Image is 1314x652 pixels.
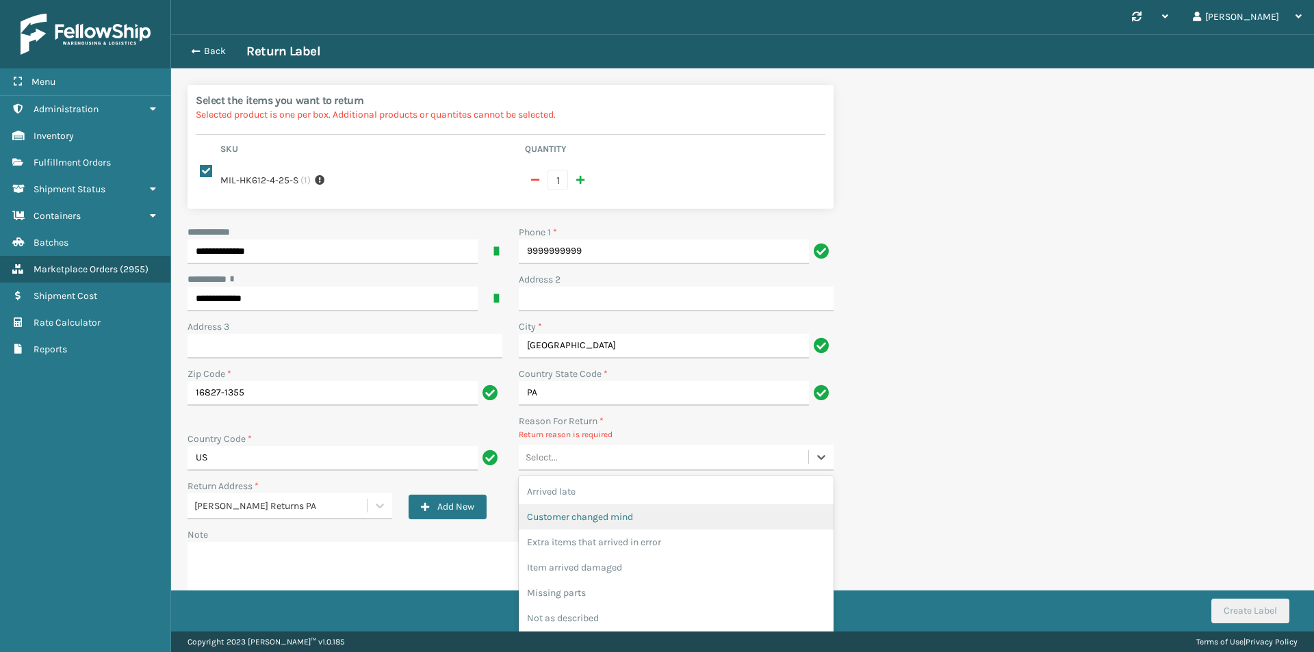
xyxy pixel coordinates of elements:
a: Terms of Use [1196,637,1244,647]
span: Marketplace Orders [34,263,118,275]
span: ( 1 ) [300,173,311,187]
button: Back [183,45,246,57]
div: [PERSON_NAME] Returns PA [194,499,368,513]
div: Arrived late [519,479,834,504]
span: Shipment Cost [34,290,97,302]
span: Menu [31,76,55,88]
label: Note [188,529,208,540]
span: Reports [34,343,67,355]
span: ( 2955 ) [120,263,149,275]
label: Address 2 [519,272,561,287]
p: Return reason is required [519,428,834,441]
label: Zip Code [188,367,231,381]
div: Not as described [519,605,834,631]
div: Item arrived damaged [519,555,834,580]
div: Missing parts [519,580,834,605]
span: Fulfillment Orders [34,157,111,168]
div: Extra items that arrived in error [519,530,834,555]
span: Rate Calculator [34,317,101,328]
h3: Return Label [246,43,320,60]
label: Phone 1 [519,225,557,239]
span: Shipment Status [34,183,105,195]
label: Return Address [188,479,259,493]
img: logo [21,14,151,55]
label: City [519,320,542,334]
button: Add New [409,495,487,519]
span: Administration [34,103,99,115]
button: Create Label [1211,599,1289,623]
label: Reason For Return [519,414,604,428]
th: Quantity [521,143,825,159]
p: Copyright 2023 [PERSON_NAME]™ v 1.0.185 [188,631,345,652]
th: Sku [216,143,521,159]
div: Select... [526,450,558,465]
label: MIL-HK612-4-25-S [220,173,298,187]
label: Country Code [188,432,252,446]
label: Address 3 [188,320,229,334]
label: Country State Code [519,367,608,381]
a: Privacy Policy [1246,637,1298,647]
div: Customer changed mind [519,504,834,530]
span: Inventory [34,130,74,142]
span: Containers [34,210,81,222]
span: Batches [34,237,68,248]
p: Selected product is one per box. Additional products or quantites cannot be selected. [196,107,825,122]
div: | [1196,631,1298,652]
h2: Select the items you want to return [196,93,825,107]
